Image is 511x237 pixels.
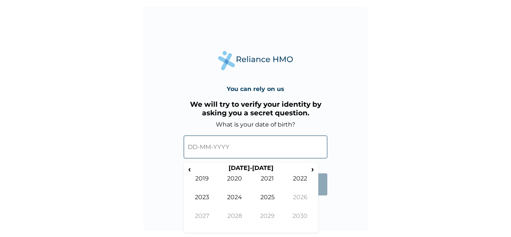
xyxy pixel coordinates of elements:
[218,51,293,70] img: Reliance Health's Logo
[186,175,218,194] td: 2019
[251,194,284,212] td: 2025
[284,212,317,231] td: 2030
[251,212,284,231] td: 2029
[284,194,317,212] td: 2026
[186,212,218,231] td: 2027
[284,175,317,194] td: 2022
[216,121,295,128] label: What is your date of birth?
[218,175,251,194] td: 2020
[184,100,327,117] h3: We will try to verify your identity by asking you a secret question.
[218,194,251,212] td: 2024
[309,164,317,174] span: ›
[186,164,193,174] span: ‹
[193,164,308,175] th: [DATE]-[DATE]
[251,175,284,194] td: 2021
[227,85,284,92] h4: You can rely on us
[184,136,327,158] input: DD-MM-YYYY
[186,194,218,212] td: 2023
[218,212,251,231] td: 2028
